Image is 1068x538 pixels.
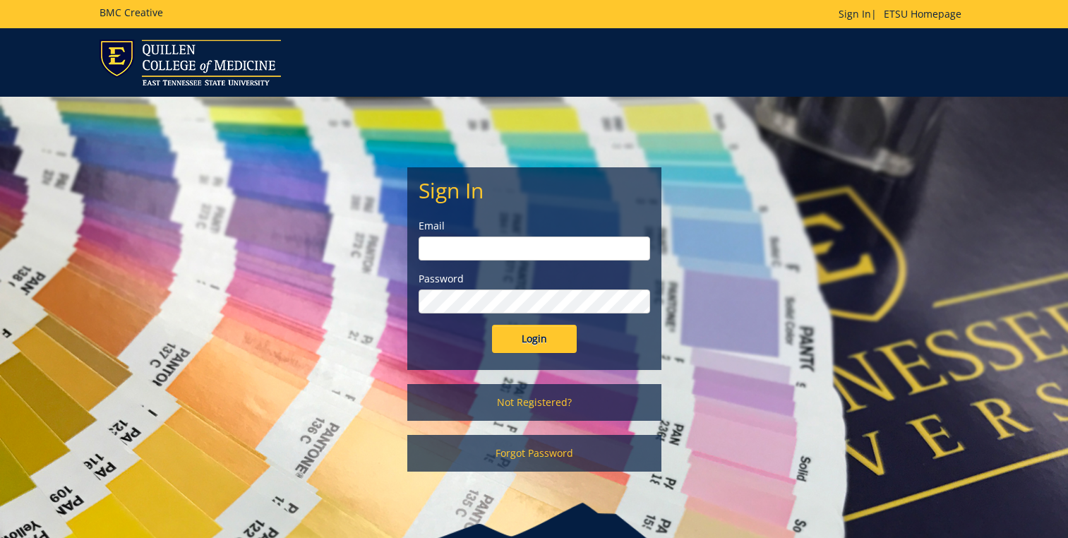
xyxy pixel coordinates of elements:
[419,179,650,202] h2: Sign In
[839,7,968,21] p: |
[419,219,650,233] label: Email
[419,272,650,286] label: Password
[407,435,661,472] a: Forgot Password
[492,325,577,353] input: Login
[839,7,871,20] a: Sign In
[877,7,968,20] a: ETSU Homepage
[100,7,163,18] h5: BMC Creative
[407,384,661,421] a: Not Registered?
[100,40,281,85] img: ETSU logo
